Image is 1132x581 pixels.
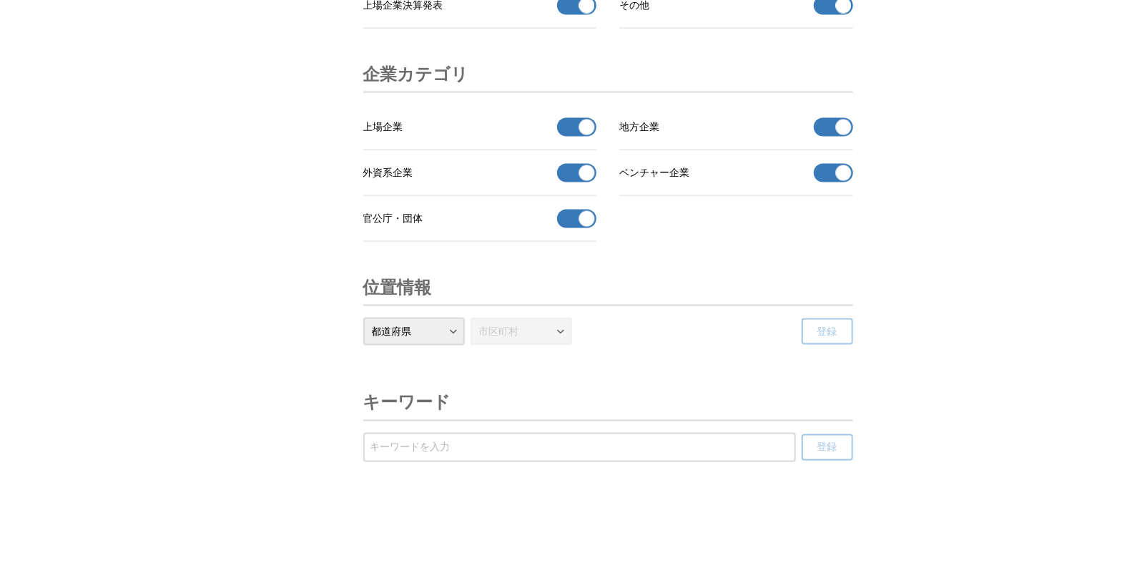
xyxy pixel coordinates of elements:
select: 市区町村 [471,318,572,346]
h3: 位置情報 [363,270,432,305]
span: 登録 [817,326,837,338]
button: 登録 [802,434,853,461]
span: 上場企業 [363,121,403,134]
span: 外資系企業 [363,167,413,180]
button: 登録 [802,318,853,345]
span: 地方企業 [619,121,659,134]
input: 受信するキーワードを登録する [370,440,789,456]
h3: キーワード [363,386,451,420]
select: 都道府県 [363,318,465,346]
span: 登録 [817,441,837,454]
h3: 企業カテゴリ [363,57,469,92]
span: ベンチャー企業 [619,167,689,180]
span: 官公庁・団体 [363,213,423,225]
